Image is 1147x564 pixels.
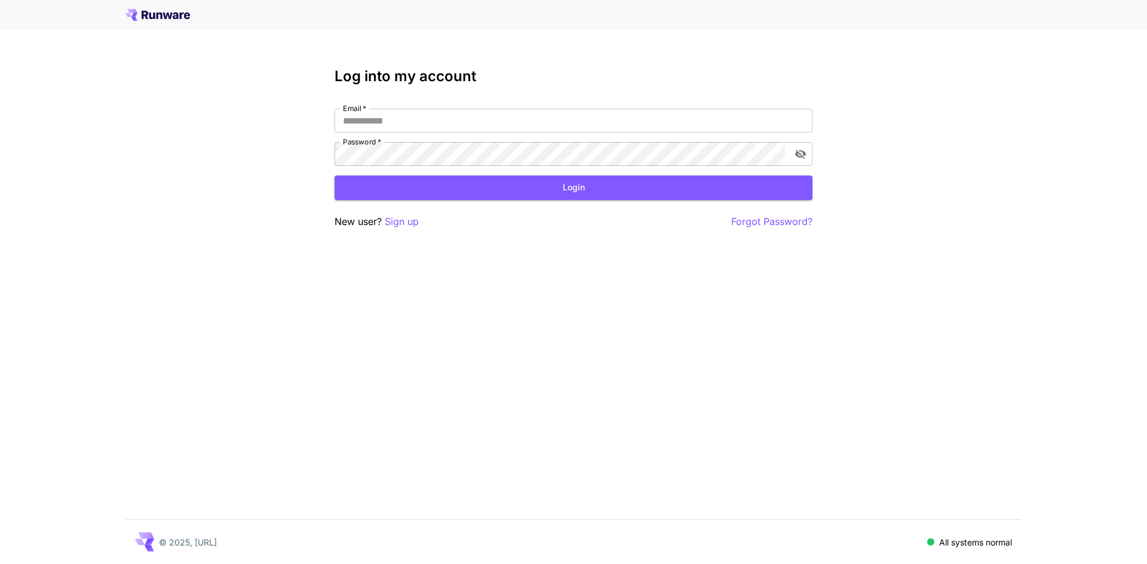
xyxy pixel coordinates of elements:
h3: Log into my account [335,68,812,85]
button: Forgot Password? [731,214,812,229]
button: Sign up [385,214,419,229]
label: Password [343,137,381,147]
p: New user? [335,214,419,229]
p: © 2025, [URL] [159,536,217,548]
label: Email [343,103,366,113]
button: Login [335,175,812,200]
p: All systems normal [939,536,1012,548]
button: toggle password visibility [790,143,811,165]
